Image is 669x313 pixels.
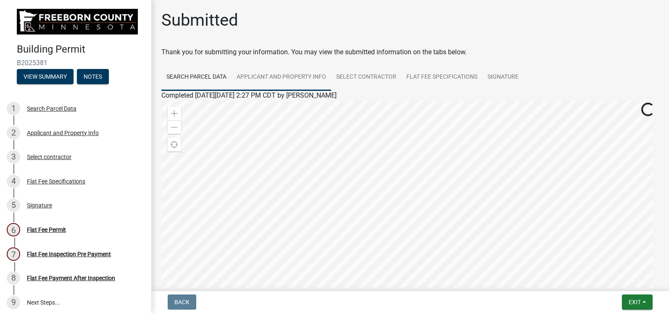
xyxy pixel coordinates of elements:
[622,294,653,310] button: Exit
[7,150,20,164] div: 3
[331,64,401,91] a: Select contractor
[17,59,134,67] span: B2025381
[77,69,109,84] button: Notes
[161,64,232,91] a: Search Parcel Data
[27,275,115,281] div: Flat Fee Payment After Inspection
[161,47,659,57] div: Thank you for submitting your information. You may view the submitted information on the tabs below.
[168,138,181,151] div: Find my location
[17,69,74,84] button: View Summary
[7,247,20,261] div: 7
[7,296,20,309] div: 9
[7,102,20,115] div: 1
[27,130,99,136] div: Applicant and Property Info
[7,223,20,236] div: 6
[27,251,111,257] div: Flat Fee Inspection Pre Payment
[161,10,238,30] h1: Submitted
[27,106,76,111] div: Search Parcel Data
[27,154,71,160] div: Select contractor
[7,126,20,140] div: 2
[17,43,145,56] h4: Building Permit
[27,202,52,208] div: Signature
[401,64,482,91] a: Flat Fee Specifications
[7,175,20,188] div: 4
[168,294,196,310] button: Back
[7,271,20,285] div: 8
[7,199,20,212] div: 5
[77,74,109,80] wm-modal-confirm: Notes
[17,74,74,80] wm-modal-confirm: Summary
[168,107,181,120] div: Zoom in
[482,64,524,91] a: Signature
[161,91,337,99] span: Completed [DATE][DATE] 2:27 PM CDT by [PERSON_NAME]
[168,120,181,134] div: Zoom out
[174,299,190,305] span: Back
[27,227,66,233] div: Flat Fee Permit
[17,9,138,34] img: Freeborn County, Minnesota
[232,64,331,91] a: Applicant and Property Info
[27,178,85,184] div: Flat Fee Specifications
[629,299,641,305] span: Exit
